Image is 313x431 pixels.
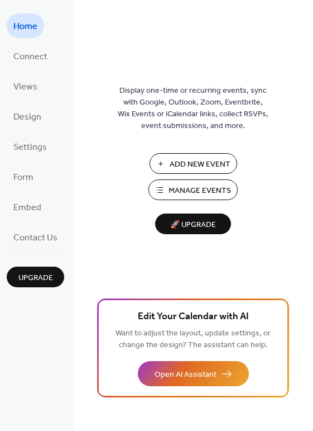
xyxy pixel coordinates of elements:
button: Open AI Assistant [138,361,249,386]
span: Manage Events [168,185,231,197]
a: Contact Us [7,225,64,249]
button: Add New Event [150,153,237,174]
span: Open AI Assistant [155,369,216,381]
span: Contact Us [13,229,57,247]
span: Embed [13,199,41,217]
span: Upgrade [18,272,53,284]
span: Connect [13,48,47,66]
a: Form [7,164,40,189]
a: Embed [7,195,48,219]
span: Form [13,169,33,187]
span: 🚀 Upgrade [162,217,224,233]
span: Edit Your Calendar with AI [138,309,249,325]
a: Home [7,13,44,38]
span: Settings [13,139,47,157]
button: Upgrade [7,267,64,287]
a: Views [7,74,44,98]
button: Manage Events [148,179,238,200]
a: Design [7,104,48,129]
span: Want to adjust the layout, update settings, or change the design? The assistant can help. [115,326,271,353]
button: 🚀 Upgrade [155,214,231,234]
span: Design [13,108,41,126]
a: Settings [7,134,54,159]
span: Views [13,78,37,96]
span: Add New Event [170,159,230,170]
a: Connect [7,44,54,68]
span: Home [13,18,37,36]
span: Display one-time or recurring events, sync with Google, Outlook, Zoom, Eventbrite, Wix Events or ... [118,85,268,132]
